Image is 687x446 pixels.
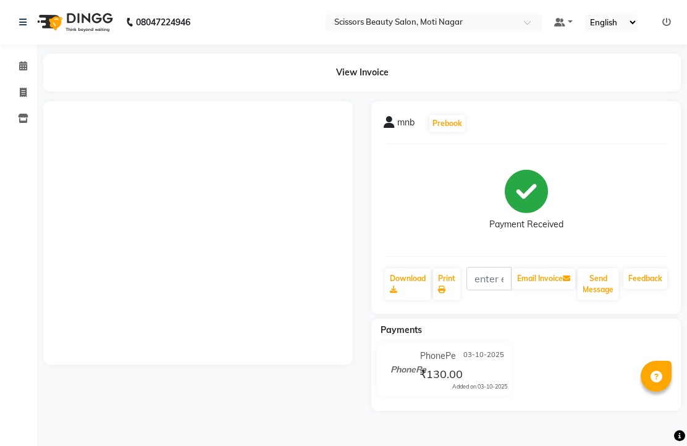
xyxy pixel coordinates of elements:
[578,268,618,300] button: Send Message
[420,350,456,363] span: PhonePe
[429,115,465,132] button: Prebook
[635,397,675,434] iframe: chat widget
[489,218,563,231] div: Payment Received
[463,350,504,363] span: 03-10-2025
[381,324,422,335] span: Payments
[136,5,190,40] b: 08047224946
[32,5,116,40] img: logo
[43,54,681,91] div: View Invoice
[397,116,415,133] span: mnb
[466,267,512,290] input: enter email
[452,382,507,391] div: Added on 03-10-2025
[623,268,667,289] a: Feedback
[512,268,575,289] button: Email Invoice
[433,268,460,300] a: Print
[385,268,431,300] a: Download
[419,367,463,384] span: ₹130.00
